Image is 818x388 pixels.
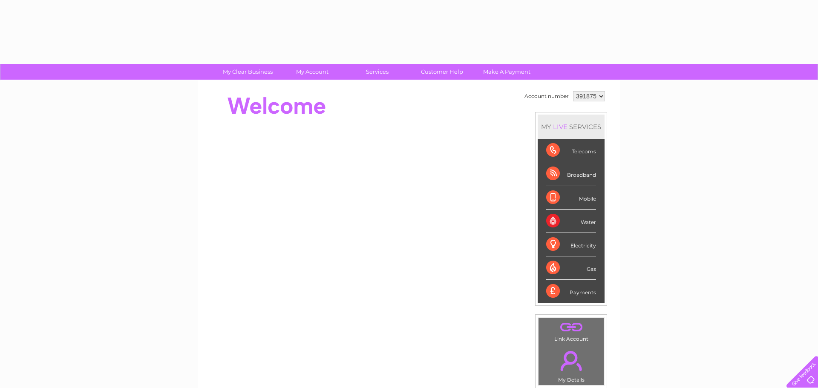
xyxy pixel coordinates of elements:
[546,139,596,162] div: Telecoms
[546,256,596,280] div: Gas
[407,64,477,80] a: Customer Help
[546,233,596,256] div: Electricity
[213,64,283,80] a: My Clear Business
[538,115,605,139] div: MY SERVICES
[342,64,412,80] a: Services
[546,186,596,210] div: Mobile
[541,346,602,376] a: .
[546,162,596,186] div: Broadband
[541,320,602,335] a: .
[551,123,569,131] div: LIVE
[546,280,596,303] div: Payments
[522,89,571,103] td: Account number
[277,64,348,80] a: My Account
[538,344,604,385] td: My Details
[546,210,596,233] div: Water
[538,317,604,344] td: Link Account
[472,64,542,80] a: Make A Payment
